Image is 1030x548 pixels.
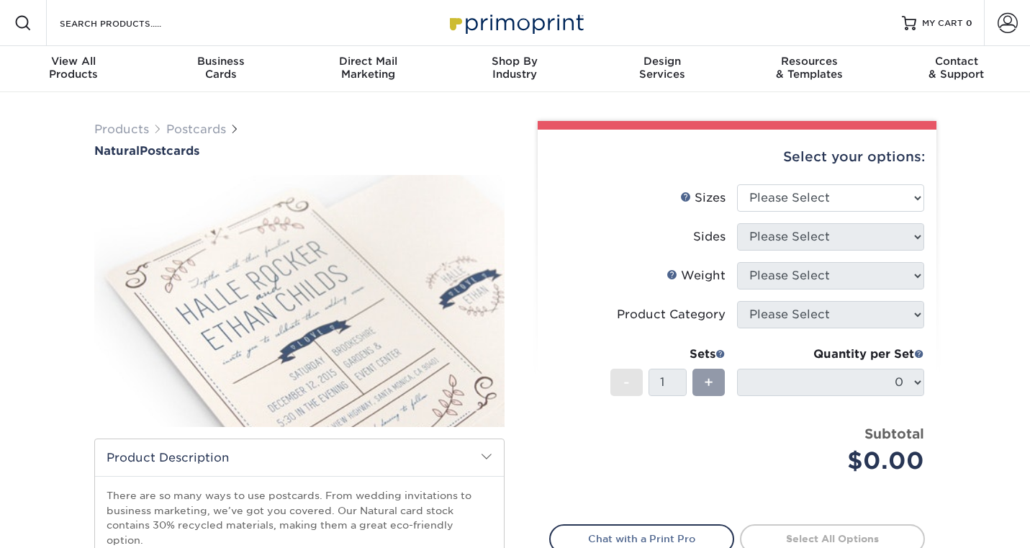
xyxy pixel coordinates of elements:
[94,159,505,443] img: Natural 01
[748,444,924,478] div: $0.00
[693,228,726,246] div: Sides
[94,144,505,158] a: NaturalPostcards
[147,46,294,92] a: BusinessCards
[680,189,726,207] div: Sizes
[147,55,294,81] div: Cards
[617,306,726,323] div: Product Category
[589,55,736,81] div: Services
[864,426,924,441] strong: Subtotal
[737,346,924,363] div: Quantity per Set
[294,46,441,92] a: Direct MailMarketing
[966,18,972,28] span: 0
[166,122,226,136] a: Postcards
[589,46,736,92] a: DesignServices
[883,55,1030,81] div: & Support
[94,144,505,158] h1: Postcards
[58,14,199,32] input: SEARCH PRODUCTS.....
[294,55,441,81] div: Marketing
[883,55,1030,68] span: Contact
[667,267,726,284] div: Weight
[610,346,726,363] div: Sets
[736,55,882,68] span: Resources
[441,46,588,92] a: Shop ByIndustry
[883,46,1030,92] a: Contact& Support
[704,372,713,393] span: +
[549,130,925,184] div: Select your options:
[736,55,882,81] div: & Templates
[147,55,294,68] span: Business
[623,372,630,393] span: -
[736,46,882,92] a: Resources& Templates
[441,55,588,68] span: Shop By
[922,17,963,30] span: MY CART
[94,144,140,158] span: Natural
[94,122,149,136] a: Products
[294,55,441,68] span: Direct Mail
[441,55,588,81] div: Industry
[443,7,587,38] img: Primoprint
[95,439,504,476] h2: Product Description
[589,55,736,68] span: Design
